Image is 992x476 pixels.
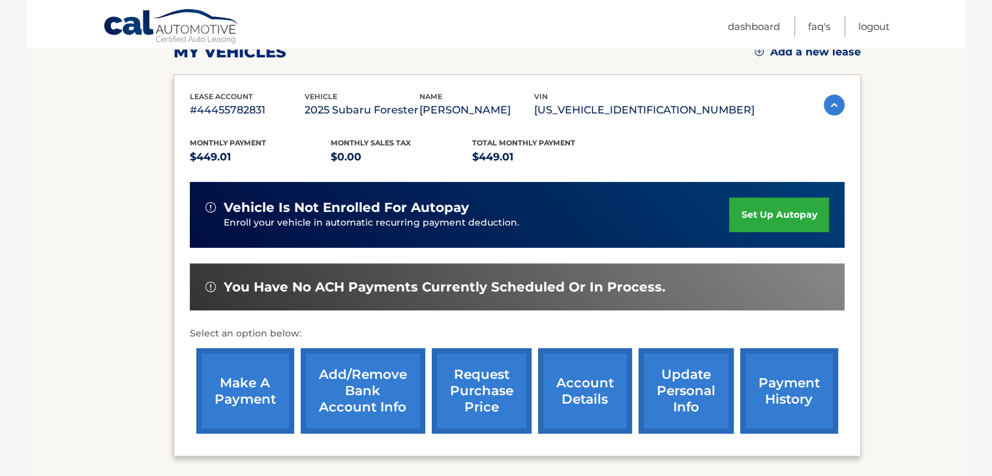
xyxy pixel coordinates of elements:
a: update personal info [639,348,734,434]
span: Monthly sales Tax [331,138,411,147]
img: alert-white.svg [205,282,216,292]
a: Cal Automotive [103,8,240,46]
span: vehicle [305,92,337,101]
span: lease account [190,92,253,101]
a: Dashboard [728,16,780,37]
a: make a payment [196,348,294,434]
h2: my vehicles [173,42,286,62]
img: accordion-active.svg [824,95,845,115]
a: payment history [740,348,838,434]
p: [US_VEHICLE_IDENTIFICATION_NUMBER] [534,101,755,119]
p: [PERSON_NAME] [419,101,534,119]
a: Add/Remove bank account info [301,348,425,434]
span: name [419,92,442,101]
p: 2025 Subaru Forester [305,101,419,119]
a: account details [538,348,632,434]
p: #44455782831 [190,101,305,119]
span: vin [534,92,548,101]
span: Monthly Payment [190,138,266,147]
a: FAQ's [808,16,830,37]
a: Logout [858,16,890,37]
p: $449.01 [190,148,331,166]
p: Select an option below: [190,326,845,342]
img: alert-white.svg [205,202,216,213]
span: vehicle is not enrolled for autopay [224,200,469,216]
a: Add a new lease [755,46,861,59]
a: set up autopay [729,198,828,232]
p: $0.00 [331,148,472,166]
span: You have no ACH payments currently scheduled or in process. [224,279,665,295]
a: request purchase price [432,348,532,434]
span: Total Monthly Payment [472,138,575,147]
p: $449.01 [472,148,614,166]
p: Enroll your vehicle in automatic recurring payment deduction. [224,216,730,230]
img: add.svg [755,47,764,56]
